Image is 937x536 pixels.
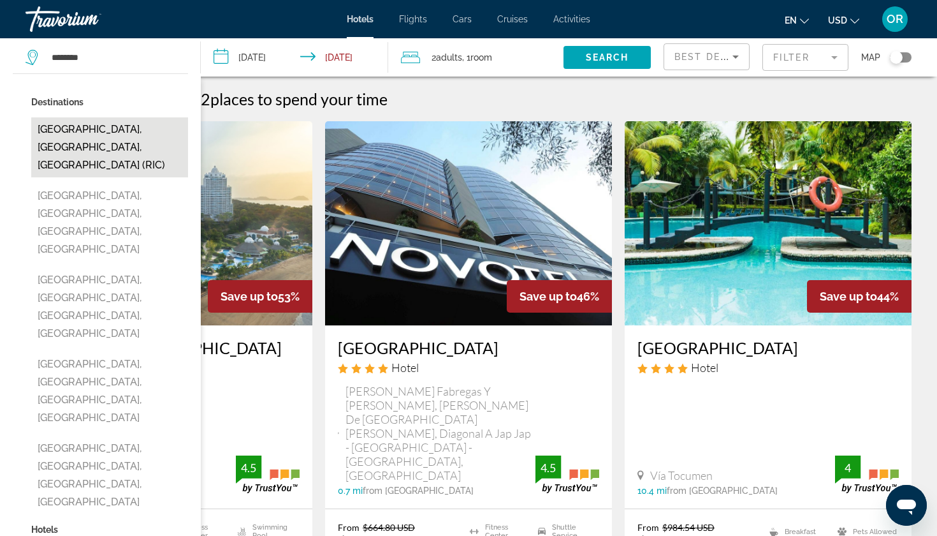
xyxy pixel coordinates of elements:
[535,456,599,493] img: trustyou-badge.svg
[208,280,312,313] div: 53%
[535,460,561,475] div: 4.5
[31,436,188,514] button: [GEOGRAPHIC_DATA], [GEOGRAPHIC_DATA], [GEOGRAPHIC_DATA], [GEOGRAPHIC_DATA]
[347,14,374,24] a: Hotels
[880,52,912,63] button: Toggle map
[236,460,261,475] div: 4.5
[667,486,778,496] span: from [GEOGRAPHIC_DATA]
[691,361,718,375] span: Hotel
[31,268,188,346] button: [GEOGRAPHIC_DATA], [GEOGRAPHIC_DATA], [GEOGRAPHIC_DATA], [GEOGRAPHIC_DATA]
[470,52,492,63] span: Room
[887,13,903,26] span: OR
[338,361,599,375] div: 4 star Hotel
[391,361,419,375] span: Hotel
[453,14,472,24] a: Cars
[436,52,462,63] span: Adults
[338,486,363,496] span: 0.7 mi
[637,361,899,375] div: 4 star Hotel
[221,290,278,303] span: Save up to
[182,89,388,108] h2: 132
[31,352,188,430] button: [GEOGRAPHIC_DATA], [GEOGRAPHIC_DATA], [GEOGRAPHIC_DATA], [GEOGRAPHIC_DATA]
[785,15,797,26] span: en
[201,38,389,77] button: Check-in date: May 24, 2026 Check-out date: May 30, 2026
[25,3,153,36] a: Travorium
[674,49,739,64] mat-select: Sort by
[31,184,188,262] button: [GEOGRAPHIC_DATA], [GEOGRAPHIC_DATA], [GEOGRAPHIC_DATA], [GEOGRAPHIC_DATA]
[399,14,427,24] a: Flights
[762,43,848,71] button: Filter
[363,486,474,496] span: from [GEOGRAPHIC_DATA]
[886,485,927,526] iframe: Button to launch messaging window
[662,522,715,533] del: $984.54 USD
[650,468,713,482] span: Vía Tocumen
[432,48,462,66] span: 2
[820,290,877,303] span: Save up to
[563,46,651,69] button: Search
[807,280,912,313] div: 44%
[507,280,612,313] div: 46%
[388,38,563,77] button: Travelers: 2 adults, 0 children
[31,117,188,177] button: [GEOGRAPHIC_DATA], [GEOGRAPHIC_DATA], [GEOGRAPHIC_DATA] (RIC)
[363,522,415,533] del: $664.80 USD
[828,15,847,26] span: USD
[462,48,492,66] span: , 1
[497,14,528,24] a: Cruises
[674,52,741,62] span: Best Deals
[878,6,912,33] button: User Menu
[586,52,629,63] span: Search
[637,486,667,496] span: 10.4 mi
[236,456,300,493] img: trustyou-badge.svg
[345,384,535,482] span: [PERSON_NAME] Fabregas Y [PERSON_NAME], [PERSON_NAME] De [GEOGRAPHIC_DATA][PERSON_NAME], Diagonal...
[861,48,880,66] span: Map
[835,460,861,475] div: 4
[210,89,388,108] span: places to spend your time
[828,11,859,29] button: Change currency
[31,93,188,111] p: Destinations
[338,338,599,357] a: [GEOGRAPHIC_DATA]
[325,121,612,325] img: Hotel image
[553,14,590,24] a: Activities
[625,121,912,325] img: Hotel image
[519,290,577,303] span: Save up to
[835,456,899,493] img: trustyou-badge.svg
[637,338,899,357] a: [GEOGRAPHIC_DATA]
[338,522,360,533] span: From
[637,522,659,533] span: From
[785,11,809,29] button: Change language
